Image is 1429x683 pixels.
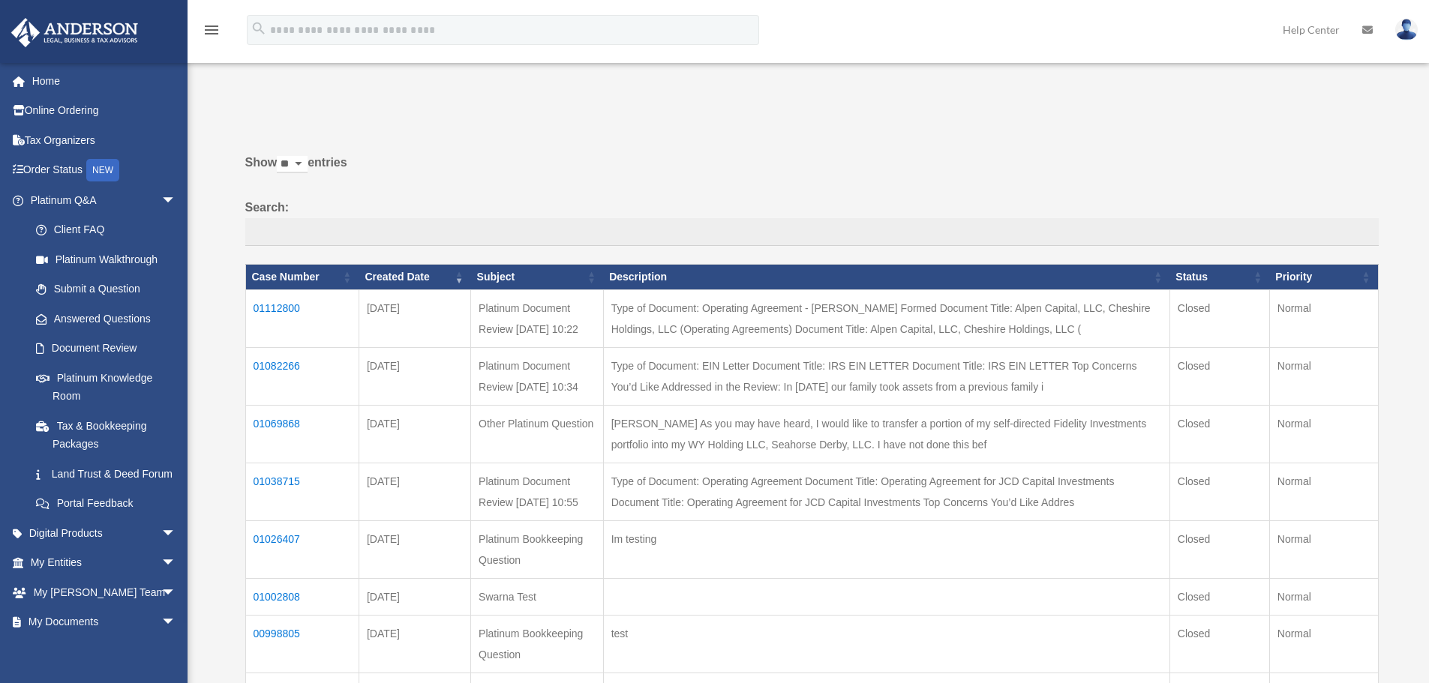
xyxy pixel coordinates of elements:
[245,218,1379,247] input: Search:
[471,405,604,463] td: Other Platinum Question
[245,578,359,615] td: 01002808
[11,66,199,96] a: Home
[603,289,1169,347] td: Type of Document: Operating Agreement - [PERSON_NAME] Formed Document Title: Alpen Capital, LLC, ...
[603,615,1169,673] td: test
[1169,615,1269,673] td: Closed
[21,489,191,519] a: Portal Feedback
[603,520,1169,578] td: Im testing
[1269,463,1378,520] td: Normal
[245,265,359,290] th: Case Number: activate to sort column ascending
[21,304,184,334] a: Answered Questions
[11,518,199,548] a: Digital Productsarrow_drop_down
[11,155,199,186] a: Order StatusNEW
[161,577,191,608] span: arrow_drop_down
[603,405,1169,463] td: [PERSON_NAME] As you may have heard, I would like to transfer a portion of my self-directed Fidel...
[251,20,267,37] i: search
[359,289,470,347] td: [DATE]
[1269,265,1378,290] th: Priority: activate to sort column ascending
[471,289,604,347] td: Platinum Document Review [DATE] 10:22
[21,334,191,364] a: Document Review
[11,185,191,215] a: Platinum Q&Aarrow_drop_down
[11,125,199,155] a: Tax Organizers
[161,518,191,549] span: arrow_drop_down
[11,96,199,126] a: Online Ordering
[359,265,470,290] th: Created Date: activate to sort column ascending
[245,615,359,673] td: 00998805
[471,265,604,290] th: Subject: activate to sort column ascending
[245,197,1379,247] label: Search:
[11,607,199,637] a: My Documentsarrow_drop_down
[21,459,191,489] a: Land Trust & Deed Forum
[21,244,191,274] a: Platinum Walkthrough
[203,26,221,39] a: menu
[1169,405,1269,463] td: Closed
[359,615,470,673] td: [DATE]
[245,520,359,578] td: 01026407
[21,363,191,411] a: Platinum Knowledge Room
[603,347,1169,405] td: Type of Document: EIN Letter Document Title: IRS EIN LETTER Document Title: IRS EIN LETTER Top Co...
[245,405,359,463] td: 01069868
[603,265,1169,290] th: Description: activate to sort column ascending
[1269,615,1378,673] td: Normal
[1169,265,1269,290] th: Status: activate to sort column ascending
[471,463,604,520] td: Platinum Document Review [DATE] 10:55
[471,615,604,673] td: Platinum Bookkeeping Question
[1269,347,1378,405] td: Normal
[245,347,359,405] td: 01082266
[359,578,470,615] td: [DATE]
[359,405,470,463] td: [DATE]
[1269,578,1378,615] td: Normal
[471,347,604,405] td: Platinum Document Review [DATE] 10:34
[203,21,221,39] i: menu
[7,18,143,47] img: Anderson Advisors Platinum Portal
[245,289,359,347] td: 01112800
[471,520,604,578] td: Platinum Bookkeeping Question
[1169,520,1269,578] td: Closed
[161,185,191,216] span: arrow_drop_down
[245,463,359,520] td: 01038715
[86,159,119,181] div: NEW
[21,274,191,304] a: Submit a Question
[1269,289,1378,347] td: Normal
[359,347,470,405] td: [DATE]
[359,463,470,520] td: [DATE]
[603,463,1169,520] td: Type of Document: Operating Agreement Document Title: Operating Agreement for JCD Capital Investm...
[21,411,191,459] a: Tax & Bookkeeping Packages
[11,577,199,607] a: My [PERSON_NAME] Teamarrow_drop_down
[1169,578,1269,615] td: Closed
[161,548,191,579] span: arrow_drop_down
[359,520,470,578] td: [DATE]
[245,152,1379,188] label: Show entries
[277,156,308,173] select: Showentries
[21,215,191,245] a: Client FAQ
[1169,347,1269,405] td: Closed
[1395,19,1418,40] img: User Pic
[161,607,191,638] span: arrow_drop_down
[471,578,604,615] td: Swarna Test
[11,548,199,578] a: My Entitiesarrow_drop_down
[1169,289,1269,347] td: Closed
[1269,405,1378,463] td: Normal
[1169,463,1269,520] td: Closed
[1269,520,1378,578] td: Normal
